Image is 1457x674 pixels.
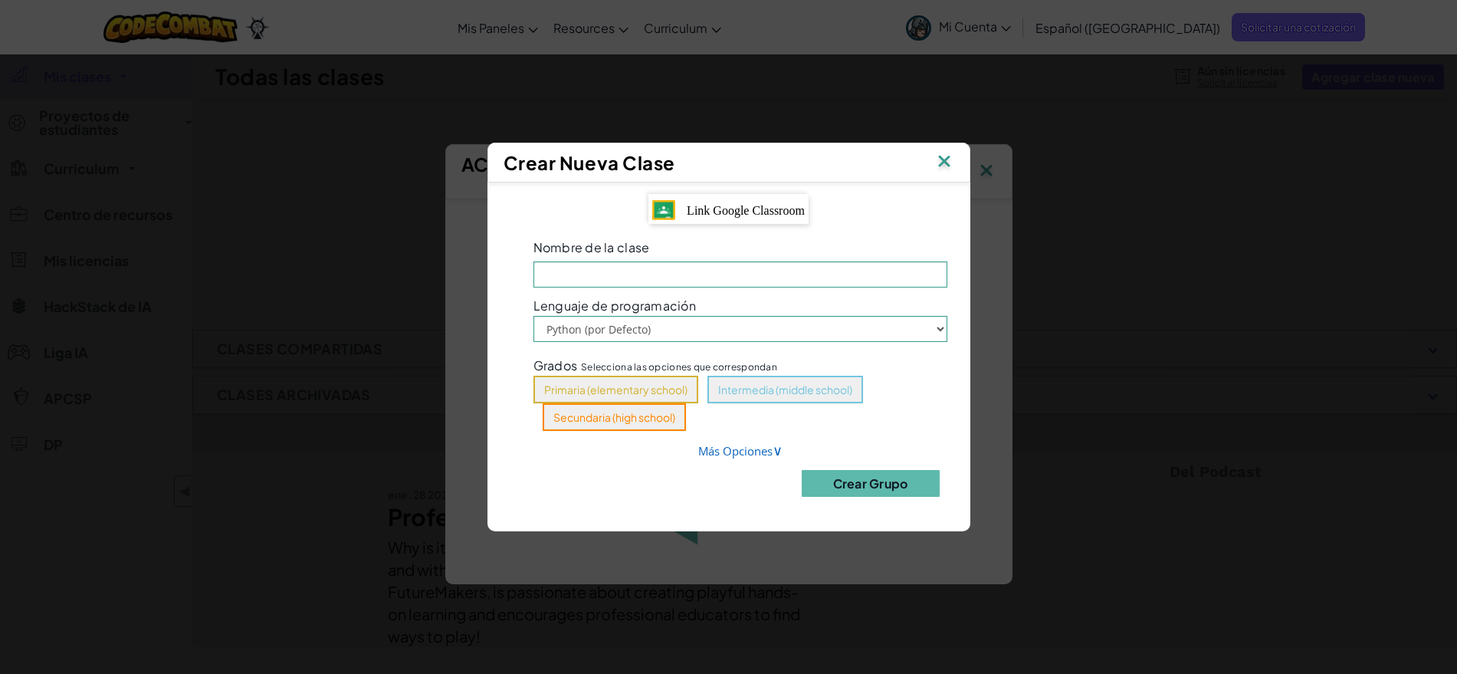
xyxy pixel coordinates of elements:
span: Lenguaje de programación [533,299,696,312]
button: Intermedia (middle school) [707,376,863,403]
button: Secundaria (high school) [543,403,686,431]
span: ∨ [773,441,783,459]
button: Crear Grupo [802,470,940,497]
button: Primaria (elementary school) [533,376,698,403]
img: IconClose.svg [934,151,954,174]
span: Link Google Classroom [687,204,805,217]
span: Nombre de la clase [533,239,650,255]
a: Más Opciones [698,443,783,459]
img: IconGoogleClassroom.svg [652,200,675,220]
span: Grados [533,357,578,373]
span: Crear Nueva Clase [504,151,676,174]
span: Selecciona las opciones que correspondan [581,360,777,374]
